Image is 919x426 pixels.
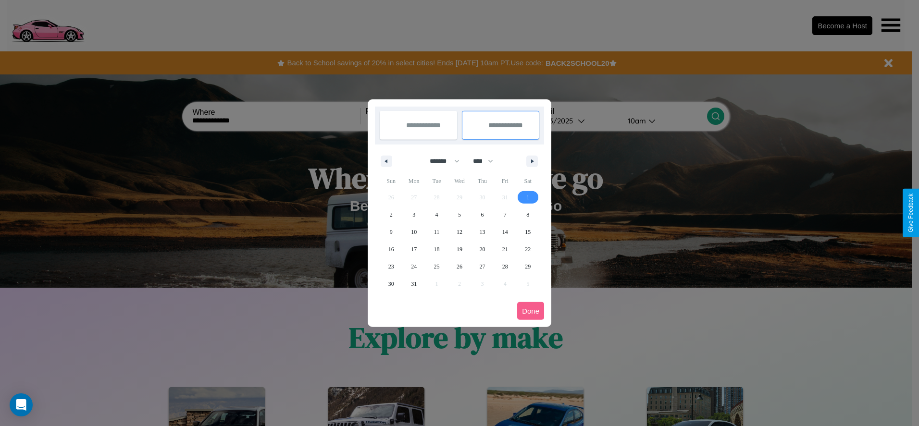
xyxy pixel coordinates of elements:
button: 2 [380,206,402,223]
span: Thu [471,173,494,189]
span: 30 [388,275,394,292]
span: 18 [434,241,440,258]
button: 26 [448,258,471,275]
span: 5 [458,206,461,223]
button: 14 [494,223,516,241]
span: 13 [479,223,485,241]
button: 19 [448,241,471,258]
span: 25 [434,258,440,275]
span: 15 [525,223,531,241]
span: 27 [479,258,485,275]
button: 21 [494,241,516,258]
span: Tue [425,173,448,189]
button: 28 [494,258,516,275]
button: 31 [402,275,425,292]
span: 26 [457,258,462,275]
span: 14 [502,223,508,241]
button: 6 [471,206,494,223]
span: 12 [457,223,462,241]
span: 9 [390,223,393,241]
button: 3 [402,206,425,223]
button: 29 [517,258,539,275]
span: 1 [526,189,529,206]
button: 9 [380,223,402,241]
span: 11 [434,223,440,241]
button: 18 [425,241,448,258]
span: 10 [411,223,417,241]
span: 8 [526,206,529,223]
span: 6 [481,206,484,223]
span: Mon [402,173,425,189]
span: 2 [390,206,393,223]
button: 23 [380,258,402,275]
span: 16 [388,241,394,258]
span: 28 [502,258,508,275]
button: 20 [471,241,494,258]
div: Give Feedback [907,194,914,232]
span: 21 [502,241,508,258]
span: 4 [435,206,438,223]
span: 22 [525,241,531,258]
div: Open Intercom Messenger [10,393,33,416]
span: Sun [380,173,402,189]
button: 1 [517,189,539,206]
button: 7 [494,206,516,223]
button: 22 [517,241,539,258]
span: 24 [411,258,417,275]
button: 25 [425,258,448,275]
span: Fri [494,173,516,189]
span: 19 [457,241,462,258]
button: 5 [448,206,471,223]
span: 3 [412,206,415,223]
button: 30 [380,275,402,292]
button: 15 [517,223,539,241]
button: 27 [471,258,494,275]
button: 10 [402,223,425,241]
span: Sat [517,173,539,189]
span: 23 [388,258,394,275]
button: Done [517,302,544,320]
span: 7 [504,206,507,223]
span: 20 [479,241,485,258]
span: 17 [411,241,417,258]
button: 16 [380,241,402,258]
button: 12 [448,223,471,241]
button: 13 [471,223,494,241]
button: 11 [425,223,448,241]
button: 24 [402,258,425,275]
button: 17 [402,241,425,258]
span: 31 [411,275,417,292]
button: 8 [517,206,539,223]
span: Wed [448,173,471,189]
span: 29 [525,258,531,275]
button: 4 [425,206,448,223]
